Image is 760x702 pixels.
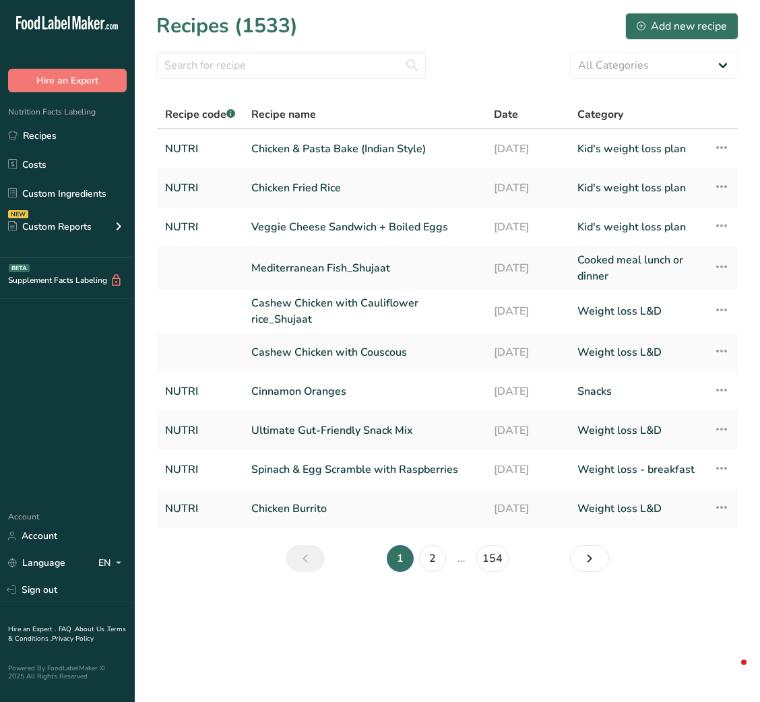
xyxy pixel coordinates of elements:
[165,377,235,406] a: NUTRI
[570,545,609,572] a: Next page
[156,52,426,79] input: Search for recipe
[251,295,478,327] a: Cashew Chicken with Cauliflower rice_Shujaat
[251,252,478,284] a: Mediterranean Fish_Shujaat
[156,11,298,41] h1: Recipes (1533)
[251,494,478,523] a: Chicken Burrito
[165,135,235,163] a: NUTRI
[8,664,127,680] div: Powered By FoodLabelMaker © 2025 All Rights Reserved
[251,174,478,202] a: Chicken Fried Rice
[165,494,235,523] a: NUTRI
[577,106,623,123] span: Category
[577,377,697,406] a: Snacks
[494,455,561,484] a: [DATE]
[637,18,727,34] div: Add new recipe
[494,252,561,284] a: [DATE]
[476,545,509,572] a: Page 154.
[251,106,316,123] span: Recipe name
[165,174,235,202] a: NUTRI
[9,264,30,272] div: BETA
[494,213,561,241] a: [DATE]
[251,416,478,445] a: Ultimate Gut-Friendly Snack Mix
[98,555,127,571] div: EN
[251,338,478,366] a: Cashew Chicken with Couscous
[165,213,235,241] a: NUTRI
[577,416,697,445] a: Weight loss L&D
[494,494,561,523] a: [DATE]
[59,625,75,634] a: FAQ .
[494,106,518,123] span: Date
[75,625,107,634] a: About Us .
[165,107,235,122] span: Recipe code
[8,625,56,634] a: Hire an Expert .
[419,545,446,572] a: Page 2.
[494,135,561,163] a: [DATE]
[494,416,561,445] a: [DATE]
[494,174,561,202] a: [DATE]
[251,135,478,163] a: Chicken & Pasta Bake (Indian Style)
[625,13,738,40] button: Add new recipe
[8,551,65,575] a: Language
[251,377,478,406] a: Cinnamon Oranges
[577,174,697,202] a: Kid's weight loss plan
[286,545,325,572] a: Previous page
[494,295,561,327] a: [DATE]
[577,494,697,523] a: Weight loss L&D
[494,338,561,366] a: [DATE]
[165,416,235,445] a: NUTRI
[577,135,697,163] a: Kid's weight loss plan
[577,295,697,327] a: Weight loss L&D
[8,69,127,92] button: Hire an Expert
[494,377,561,406] a: [DATE]
[251,455,478,484] a: Spinach & Egg Scramble with Raspberries
[577,455,697,484] a: Weight loss - breakfast
[8,210,28,218] div: NEW
[8,625,126,643] a: Terms & Conditions .
[577,338,697,366] a: Weight loss L&D
[251,213,478,241] a: Veggie Cheese Sandwich + Boiled Eggs
[165,455,235,484] a: NUTRI
[8,220,92,234] div: Custom Reports
[577,213,697,241] a: Kid's weight loss plan
[577,252,697,284] a: Cooked meal lunch or dinner
[714,656,747,689] iframe: Intercom live chat
[52,634,94,643] a: Privacy Policy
